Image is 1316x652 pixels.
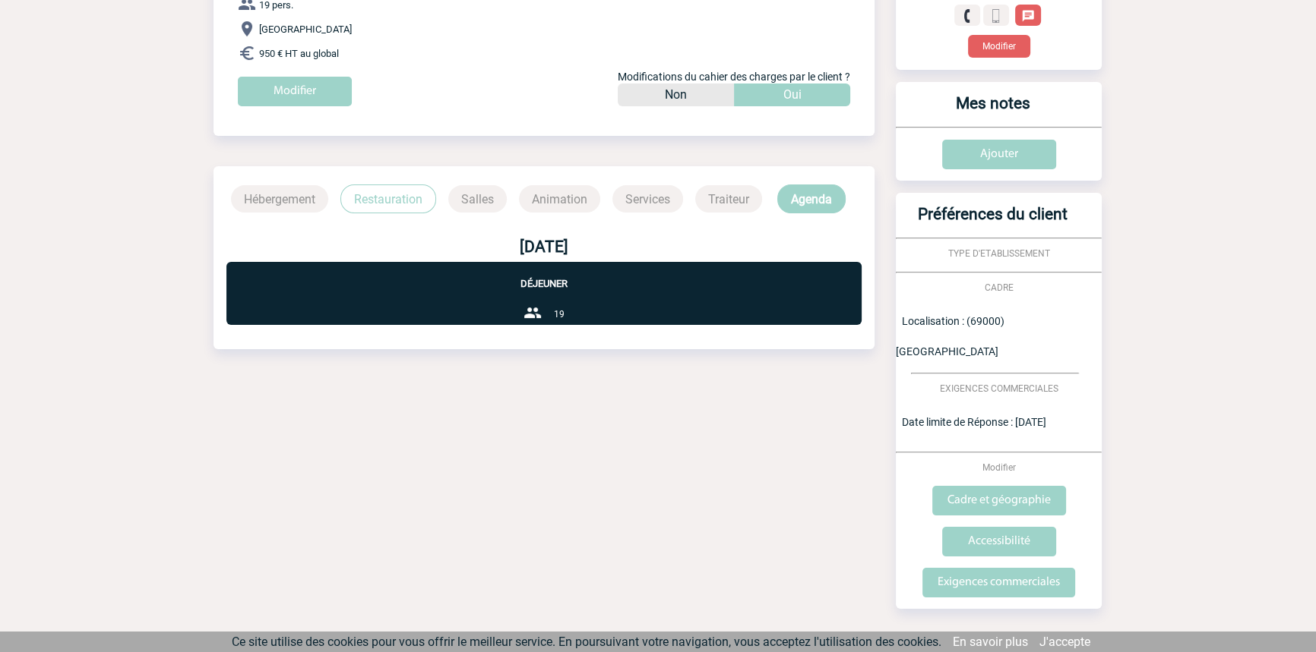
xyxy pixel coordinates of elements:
[618,71,850,83] span: Modifications du cahier des charges par le client ?
[259,24,352,35] span: [GEOGRAPHIC_DATA]
[612,185,683,213] p: Services
[942,140,1056,169] input: Ajouter
[985,282,1014,293] span: CADRE
[953,635,1028,649] a: En savoir plus
[226,262,861,289] p: Déjeuner
[519,185,600,213] p: Animation
[238,77,352,106] input: Modifier
[259,48,339,59] span: 950 € HT au global
[968,35,1030,58] button: Modifier
[940,383,1058,394] span: EXIGENCES COMMERCIALES
[948,248,1050,259] span: TYPE D'ETABLISSEMENT
[524,304,542,322] img: group-24-px-b.png
[922,568,1075,597] input: Exigences commerciales
[231,185,328,213] p: Hébergement
[448,185,507,213] p: Salles
[902,94,1083,127] h3: Mes notes
[777,184,846,213] p: Agenda
[982,462,1016,473] span: Modifier
[896,315,1004,357] span: Localisation : (69000) [GEOGRAPHIC_DATA]
[989,9,1003,23] img: portable.png
[665,83,687,106] p: Non
[902,416,1046,428] span: Date limite de Réponse : [DATE]
[1039,635,1090,649] a: J'accepte
[232,635,941,649] span: Ce site utilise des cookies pour vous offrir le meilleur service. En poursuivant votre navigation...
[1021,9,1035,23] img: chat-24-px-w.png
[960,9,974,23] img: fixe.png
[520,238,568,256] b: [DATE]
[942,527,1056,556] input: Accessibilité
[695,185,762,213] p: Traiteur
[783,83,802,106] p: Oui
[340,184,436,213] p: Restauration
[902,205,1083,238] h3: Préférences du client
[554,309,565,320] span: 19
[932,486,1066,515] input: Cadre et géographie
